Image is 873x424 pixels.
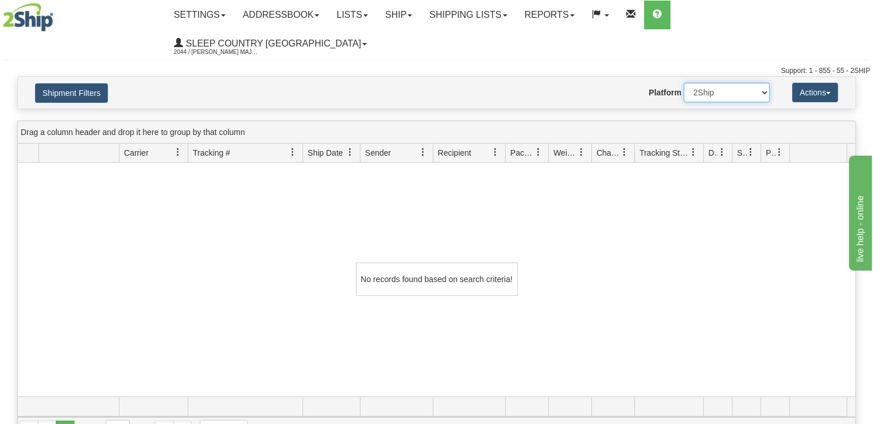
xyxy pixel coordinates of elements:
[283,142,302,162] a: Tracking # filter column settings
[308,147,343,159] span: Ship Date
[684,142,703,162] a: Tracking Status filter column settings
[510,147,534,159] span: Packages
[438,147,471,159] span: Recipient
[165,29,375,58] a: Sleep Country [GEOGRAPHIC_DATA] 2044 / [PERSON_NAME] Major [PERSON_NAME]
[234,1,328,29] a: Addressbook
[615,142,634,162] a: Charge filter column settings
[529,142,548,162] a: Packages filter column settings
[553,147,577,159] span: Weight
[572,142,591,162] a: Weight filter column settings
[708,147,718,159] span: Delivery Status
[377,1,421,29] a: Ship
[741,142,761,162] a: Shipment Issues filter column settings
[168,142,188,162] a: Carrier filter column settings
[639,147,689,159] span: Tracking Status
[413,142,433,162] a: Sender filter column settings
[486,142,505,162] a: Recipient filter column settings
[365,147,391,159] span: Sender
[328,1,376,29] a: Lists
[792,83,838,102] button: Actions
[770,142,789,162] a: Pickup Status filter column settings
[193,147,230,159] span: Tracking #
[421,1,515,29] a: Shipping lists
[174,47,260,58] span: 2044 / [PERSON_NAME] Major [PERSON_NAME]
[737,147,747,159] span: Shipment Issues
[3,66,870,76] div: Support: 1 - 855 - 55 - 2SHIP
[649,87,681,98] label: Platform
[165,1,234,29] a: Settings
[766,147,775,159] span: Pickup Status
[18,121,855,144] div: grid grouping header
[847,153,872,271] iframe: chat widget
[340,142,360,162] a: Ship Date filter column settings
[516,1,583,29] a: Reports
[35,83,108,103] button: Shipment Filters
[356,263,518,296] div: No records found based on search criteria!
[183,38,361,48] span: Sleep Country [GEOGRAPHIC_DATA]
[124,147,149,159] span: Carrier
[712,142,732,162] a: Delivery Status filter column settings
[3,3,53,32] img: logo2044.jpg
[9,7,106,21] div: live help - online
[596,147,620,159] span: Charge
